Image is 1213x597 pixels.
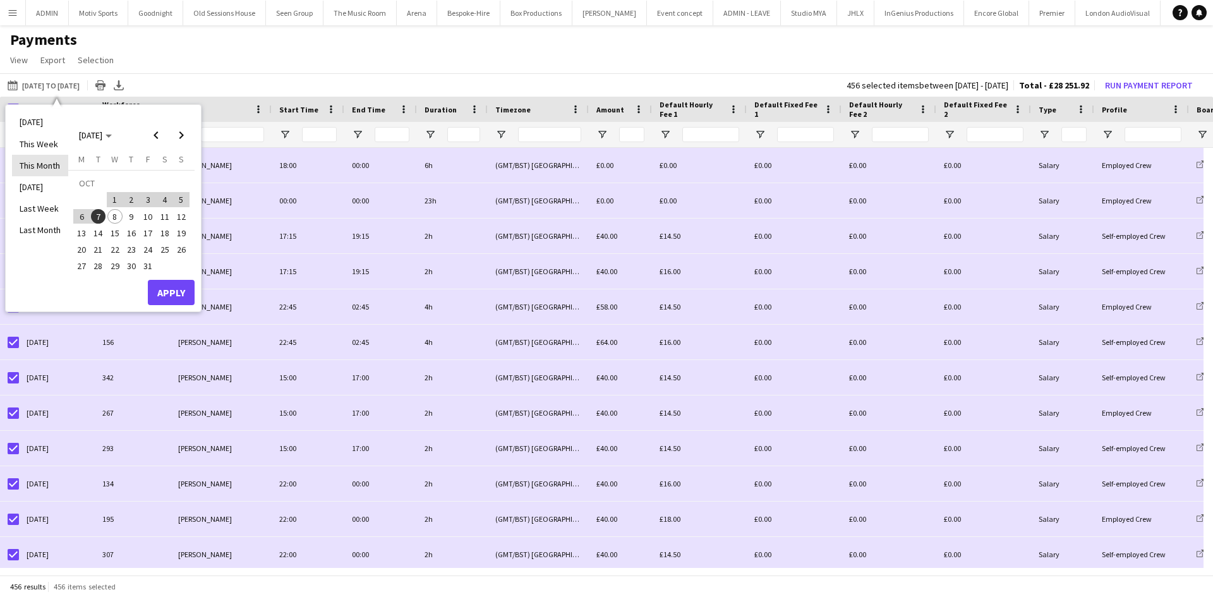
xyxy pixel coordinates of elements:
div: 00:00 [272,183,344,218]
div: 17:15 [272,254,344,289]
span: 4 [157,192,172,207]
div: Salary [1031,219,1094,253]
div: £0.00 [842,325,936,359]
span: £0.00 [596,160,613,170]
span: [PERSON_NAME] [178,267,232,276]
input: Default Fixed Fee 2 Filter Input [967,127,1023,142]
span: Default Hourly Fee 2 [849,100,914,119]
div: £0.00 [936,148,1031,183]
button: Encore Global [964,1,1029,25]
button: Run Payment Report [1100,77,1198,93]
div: £18.00 [652,502,747,536]
span: 22 [107,242,123,257]
span: £64.00 [596,337,617,347]
span: Duration [425,105,457,114]
button: ADMIN [26,1,69,25]
div: Salary [1031,254,1094,289]
span: 18 [157,226,172,241]
span: [PERSON_NAME] [178,337,232,347]
span: T [129,154,133,165]
span: Profile [1102,105,1127,114]
span: 17 [140,226,155,241]
span: View [10,54,28,66]
a: Export [35,52,70,68]
span: 14 [91,226,106,241]
button: InGenius Productions [874,1,964,25]
div: £0.00 [936,254,1031,289]
button: Open Filter Menu [279,129,291,140]
div: £0.00 [936,219,1031,253]
div: (GMT/BST) [GEOGRAPHIC_DATA] [488,360,589,395]
span: T [96,154,100,165]
div: £0.00 [842,289,936,324]
span: £40.00 [596,373,617,382]
div: £0.00 [652,148,747,183]
span: 13 [74,226,89,241]
span: 8 [107,209,123,224]
div: £0.00 [842,254,936,289]
div: £0.00 [747,289,842,324]
span: 27 [74,259,89,274]
button: Open Filter Menu [352,129,363,140]
span: Amount [596,105,624,114]
div: Salary [1031,395,1094,430]
button: Open Filter Menu [1197,129,1208,140]
div: Salary [1031,183,1094,218]
div: £0.00 [842,537,936,572]
div: 00:00 [344,466,417,501]
div: £0.00 [747,360,842,395]
div: 293 [95,431,171,466]
div: [DATE] [19,502,95,536]
div: 2h [417,502,488,536]
div: £0.00 [936,360,1031,395]
button: 17-10-2025 [140,225,156,241]
div: Employed Crew [1094,183,1189,218]
span: 6 [74,209,89,224]
button: Next month [169,123,194,148]
button: Open Filter Menu [1039,129,1050,140]
div: Salary [1031,325,1094,359]
span: 2 [124,192,139,207]
span: £40.00 [596,443,617,453]
span: 28 [91,259,106,274]
span: [PERSON_NAME] [178,196,232,205]
span: S [162,154,167,165]
input: Default Hourly Fee 1 Filter Input [682,127,739,142]
div: £0.00 [936,289,1031,324]
div: Self-employed Crew [1094,219,1189,253]
button: 11-10-2025 [156,208,172,224]
div: Employed Crew [1094,148,1189,183]
div: £0.00 [936,183,1031,218]
button: Open Filter Menu [1102,129,1113,140]
div: 2h [417,360,488,395]
div: 02:45 [344,325,417,359]
div: 19:15 [344,219,417,253]
span: 30 [124,259,139,274]
button: Open Filter Menu [660,129,671,140]
span: [PERSON_NAME] [178,443,232,453]
div: [DATE] [19,537,95,572]
div: £0.00 [747,395,842,430]
span: 3 [140,192,155,207]
span: [PERSON_NAME] [178,373,232,382]
button: 05-10-2025 [173,191,190,208]
span: [DATE] [79,130,102,141]
div: Salary [1031,431,1094,466]
div: £0.00 [747,325,842,359]
button: Apply [148,280,195,305]
span: [PERSON_NAME] [178,408,232,418]
span: £40.00 [596,231,617,241]
span: Type [1039,105,1056,114]
a: Selection [73,52,119,68]
span: 21 [91,242,106,257]
div: £0.00 [747,254,842,289]
span: Total - £28 251.92 [1019,80,1089,91]
div: 156 [95,325,171,359]
span: 16 [124,226,139,241]
div: £0.00 [842,360,936,395]
button: 07-10-2025 [90,208,106,224]
div: £14.50 [652,431,747,466]
div: 17:00 [344,431,417,466]
div: £0.00 [936,537,1031,572]
span: End Time [352,105,385,114]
